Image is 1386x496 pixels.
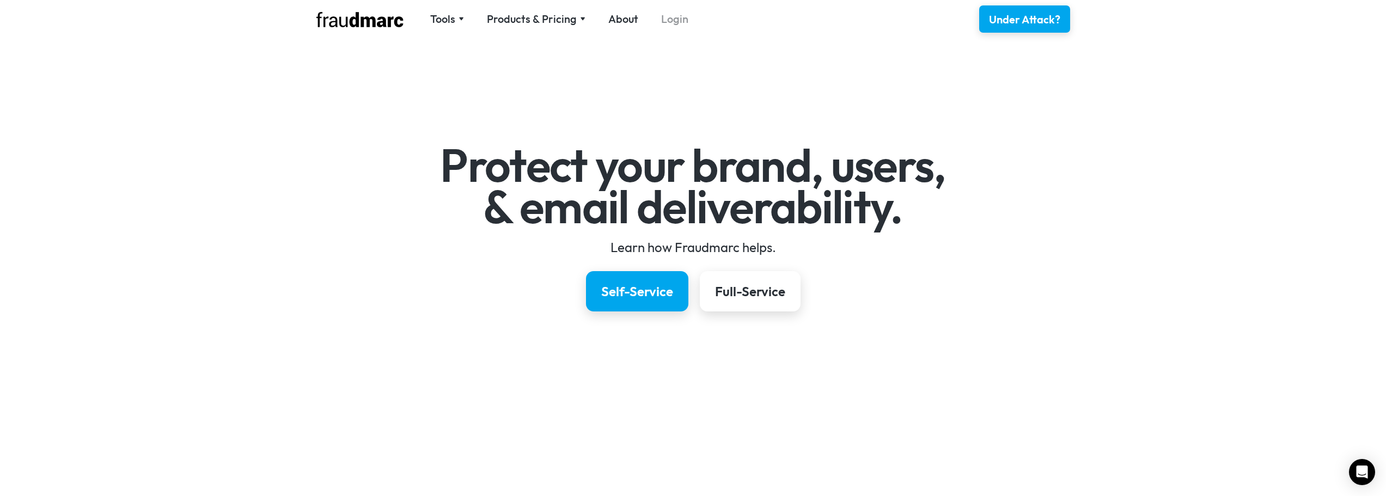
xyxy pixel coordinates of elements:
[487,11,585,27] div: Products & Pricing
[700,271,801,311] a: Full-Service
[487,11,577,27] div: Products & Pricing
[1349,459,1375,485] div: Open Intercom Messenger
[601,283,673,300] div: Self-Service
[430,11,464,27] div: Tools
[586,271,688,311] a: Self-Service
[661,11,688,27] a: Login
[979,5,1070,33] a: Under Attack?
[377,145,1009,227] h1: Protect your brand, users, & email deliverability.
[608,11,638,27] a: About
[430,11,455,27] div: Tools
[989,12,1060,27] div: Under Attack?
[377,238,1009,256] div: Learn how Fraudmarc helps.
[715,283,785,300] div: Full-Service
